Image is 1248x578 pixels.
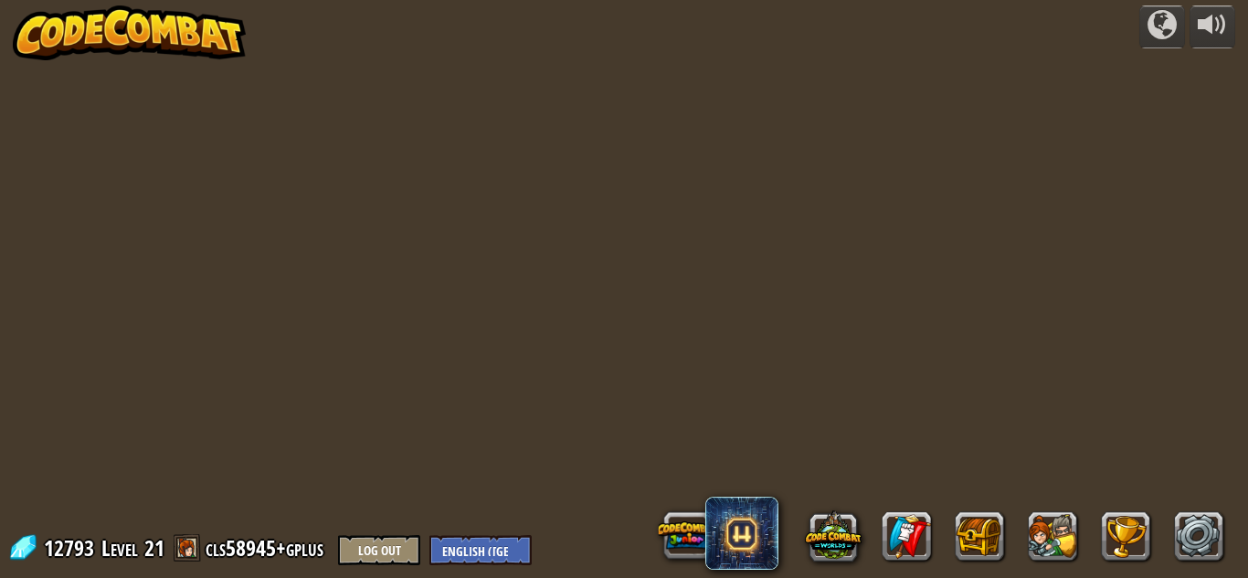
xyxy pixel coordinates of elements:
[1139,5,1185,48] button: Campaigns
[101,533,138,563] span: Level
[44,533,100,562] span: 12793
[338,535,420,565] button: Log Out
[206,533,329,562] a: cls58945+gplus
[1190,5,1235,48] button: Adjust volume
[144,533,164,562] span: 21
[13,5,247,60] img: CodeCombat - Learn how to code by playing a game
